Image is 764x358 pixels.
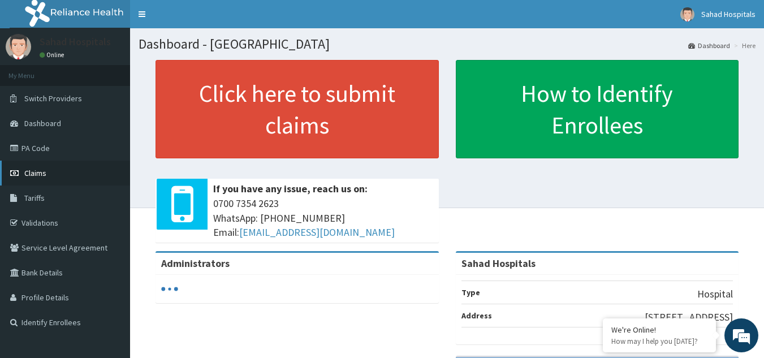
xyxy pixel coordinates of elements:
b: Administrators [161,257,230,270]
span: Switch Providers [24,93,82,103]
p: How may I help you today? [611,337,707,346]
b: Address [461,310,492,321]
textarea: Type your message and hit 'Enter' [6,238,215,278]
span: Dashboard [24,118,61,128]
b: Type [461,287,480,297]
img: User Image [6,34,31,59]
span: We're online! [66,107,156,221]
strong: Sahad Hospitals [461,257,536,270]
p: Sahad Hospitals [40,37,111,47]
a: Dashboard [688,41,730,50]
span: Tariffs [24,193,45,203]
img: d_794563401_company_1708531726252_794563401 [21,57,46,85]
p: [STREET_ADDRESS] [645,310,733,325]
div: Chat with us now [59,63,190,78]
div: We're Online! [611,325,707,335]
a: Online [40,51,67,59]
span: Claims [24,168,46,178]
li: Here [731,41,756,50]
img: User Image [680,7,694,21]
a: How to Identify Enrollees [456,60,739,158]
a: [EMAIL_ADDRESS][DOMAIN_NAME] [239,226,395,239]
b: If you have any issue, reach us on: [213,182,368,195]
span: Sahad Hospitals [701,9,756,19]
a: Click here to submit claims [156,60,439,158]
h1: Dashboard - [GEOGRAPHIC_DATA] [139,37,756,51]
p: Hospital [697,287,733,301]
span: 0700 7354 2623 WhatsApp: [PHONE_NUMBER] Email: [213,196,433,240]
svg: audio-loading [161,281,178,297]
div: Minimize live chat window [185,6,213,33]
